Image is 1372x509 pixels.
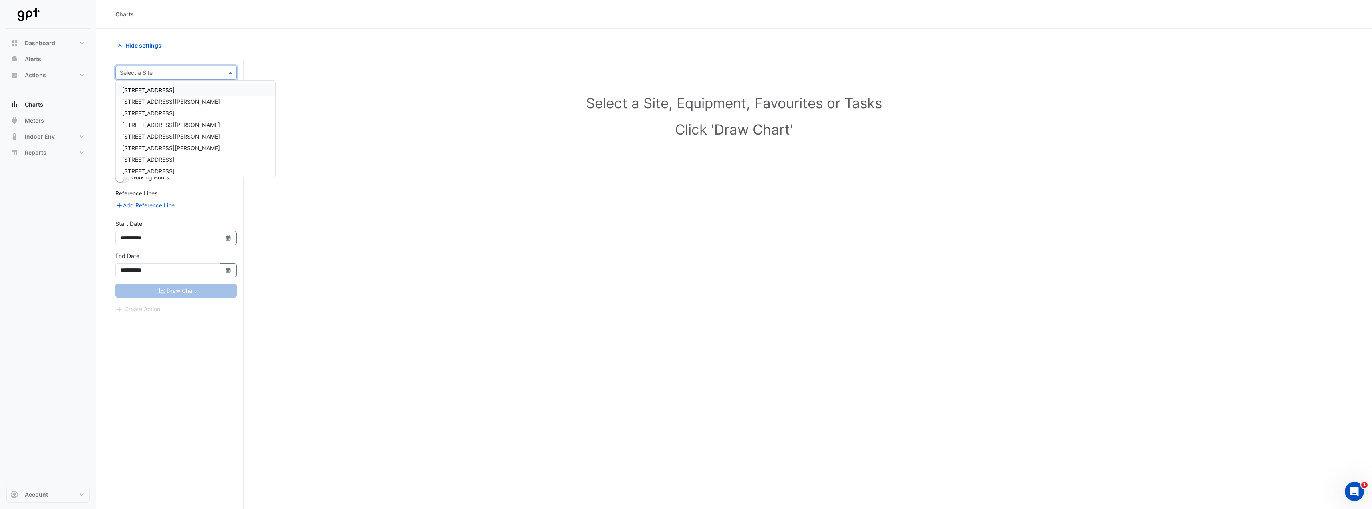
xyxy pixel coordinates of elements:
[6,97,90,113] button: Charts
[122,98,220,105] span: [STREET_ADDRESS][PERSON_NAME]
[1361,482,1368,488] span: 1
[115,219,142,228] label: Start Date
[25,101,43,109] span: Charts
[115,251,139,260] label: End Date
[6,145,90,161] button: Reports
[122,168,175,175] span: [STREET_ADDRESS]
[6,113,90,129] button: Meters
[122,156,175,163] span: [STREET_ADDRESS]
[10,133,18,141] app-icon: Indoor Env
[25,491,48,499] span: Account
[225,267,232,274] fa-icon: Select Date
[25,71,46,79] span: Actions
[225,235,232,241] fa-icon: Select Date
[133,95,1335,111] h1: Select a Site, Equipment, Favourites or Tasks
[131,174,169,181] span: Working Hours
[122,121,220,128] span: [STREET_ADDRESS][PERSON_NAME]
[122,87,175,93] span: [STREET_ADDRESS]
[115,38,167,52] button: Hide settings
[115,201,175,210] button: Add Reference Line
[10,6,46,22] img: Company Logo
[115,10,134,18] div: Charts
[6,129,90,145] button: Indoor Env
[122,145,220,151] span: [STREET_ADDRESS][PERSON_NAME]
[25,117,44,125] span: Meters
[10,71,18,79] app-icon: Actions
[25,39,55,47] span: Dashboard
[10,117,18,125] app-icon: Meters
[115,305,161,312] app-escalated-ticket-create-button: Please correct errors first
[25,55,41,63] span: Alerts
[10,101,18,109] app-icon: Charts
[6,67,90,83] button: Actions
[25,133,55,141] span: Indoor Env
[6,487,90,503] button: Account
[122,133,220,140] span: [STREET_ADDRESS][PERSON_NAME]
[115,189,157,197] label: Reference Lines
[1345,482,1364,501] iframe: Intercom live chat
[6,35,90,51] button: Dashboard
[133,121,1335,138] h1: Click 'Draw Chart'
[10,39,18,47] app-icon: Dashboard
[25,149,46,157] span: Reports
[116,81,275,177] div: Options List
[6,51,90,67] button: Alerts
[122,110,175,117] span: [STREET_ADDRESS]
[10,55,18,63] app-icon: Alerts
[10,149,18,157] app-icon: Reports
[125,41,161,50] span: Hide settings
